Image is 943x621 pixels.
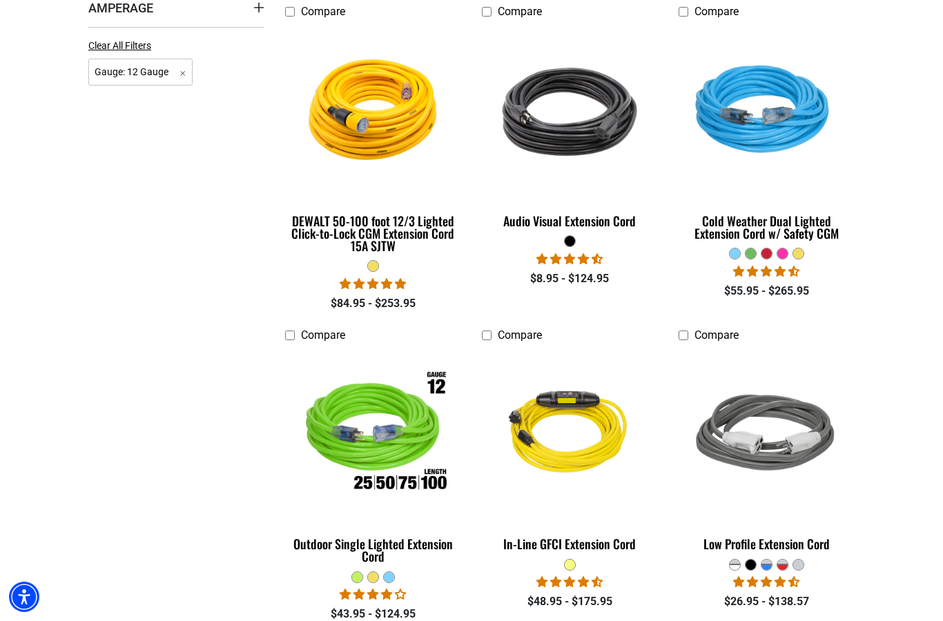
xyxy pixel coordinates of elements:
[482,270,658,287] div: $8.95 - $124.95
[498,328,542,342] span: Compare
[340,277,406,290] span: 4.84 stars
[679,283,855,299] div: $55.95 - $265.95
[482,26,658,235] a: black Audio Visual Extension Cord
[679,32,853,190] img: Light Blue
[88,59,193,86] span: Gauge: 12 Gauge
[679,26,855,248] a: Light Blue Cold Weather Dual Lighted Extension Cord w/ Safety CGM
[733,575,799,589] span: 4.50 stars
[536,253,603,266] span: 4.71 stars
[88,39,157,53] a: Clear All Filters
[285,26,461,260] a: A coiled yellow extension cord with a plug and connector at each end, designed for outdoor use. D...
[679,355,853,514] img: grey & white
[483,32,657,190] img: black
[301,5,345,18] span: Compare
[679,215,855,239] div: Cold Weather Dual Lighted Extension Cord w/ Safety CGM
[679,538,855,550] div: Low Profile Extension Cord
[482,538,658,550] div: In-Line GFCI Extension Cord
[285,215,461,252] div: DEWALT 50-100 foot 12/3 Lighted Click-to-Lock CGM Extension Cord 15A SJTW
[9,582,39,612] div: Accessibility Menu
[88,40,151,51] span: Clear All Filters
[482,593,658,610] div: $48.95 - $175.95
[285,348,461,571] a: Outdoor Single Lighted Extension Cord Outdoor Single Lighted Extension Cord
[340,588,406,601] span: 4.00 stars
[733,265,799,278] span: 4.62 stars
[301,328,345,342] span: Compare
[536,575,603,589] span: 4.62 stars
[286,32,460,190] img: A coiled yellow extension cord with a plug and connector at each end, designed for outdoor use.
[286,355,460,514] img: Outdoor Single Lighted Extension Cord
[285,295,461,312] div: $84.95 - $253.95
[694,328,739,342] span: Compare
[285,538,461,562] div: Outdoor Single Lighted Extension Cord
[679,348,855,558] a: grey & white Low Profile Extension Cord
[679,593,855,610] div: $26.95 - $138.57
[694,5,739,18] span: Compare
[88,65,193,78] a: Gauge: 12 Gauge
[498,5,542,18] span: Compare
[483,355,657,514] img: Yellow
[482,215,658,227] div: Audio Visual Extension Cord
[482,348,658,558] a: Yellow In-Line GFCI Extension Cord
